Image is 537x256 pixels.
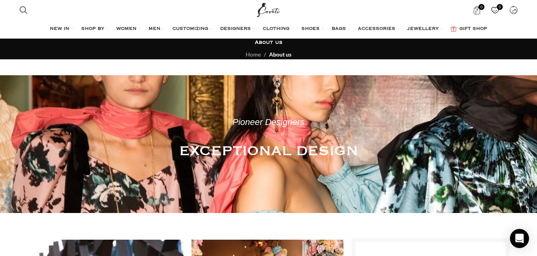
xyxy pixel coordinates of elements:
h4: EXCEPTIONAL DESIGN [179,141,358,161]
a: BAGS [332,21,350,37]
a: DESIGNERS [220,21,255,37]
a: JEWELLERY [407,21,443,37]
em: Pioneer Designers [232,117,305,127]
span: JEWELLERY [407,26,439,32]
a: WOMEN [116,21,141,37]
span: CUSTOMIZING [172,26,208,32]
span: About us [269,51,291,58]
a: GIFT SHOP [451,21,487,37]
span: WOMEN [116,26,137,32]
a: SHOP BY [81,21,108,37]
a: MEN [148,21,164,37]
a: NEW IN [50,21,73,37]
div: My Wishlist [487,2,503,18]
span: GIFT SHOP [459,26,487,32]
span: DESIGNERS [220,26,251,32]
a: SHOES [301,21,324,37]
a: 0 [469,2,485,18]
span: NEW IN [50,26,69,32]
a: CLOTHING [263,21,293,37]
span: CLOTHING [263,26,289,32]
span: SHOES [301,26,320,32]
a: CUSTOMIZING [172,21,212,37]
span: MEN [148,26,160,32]
a: ACCESSORIES [358,21,399,37]
span: SHOP BY [81,26,104,32]
a: Home [246,51,261,58]
a: Site logo [255,6,282,13]
span: BAGS [332,26,346,32]
h1: About us [255,39,282,46]
img: GiftBag [451,26,457,31]
div: Main navigation [16,21,522,37]
a: 0 [487,2,503,18]
div: Open Intercom Messenger [510,229,529,248]
span: 0 [478,4,484,10]
a: Search [16,2,31,18]
span: ACCESSORIES [358,26,395,32]
span: 0 [497,4,503,10]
